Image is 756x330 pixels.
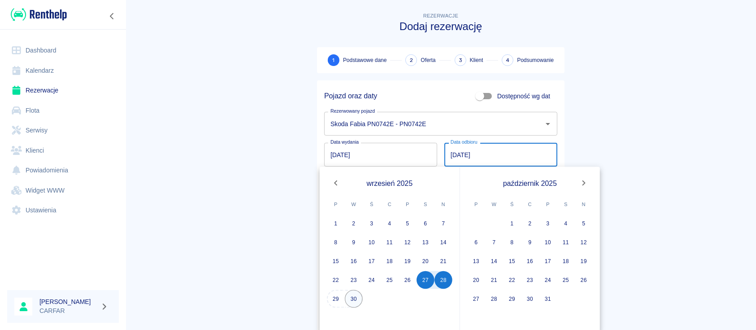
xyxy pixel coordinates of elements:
button: 5 [399,215,417,233]
button: 12 [399,233,417,251]
img: Renthelp logo [11,7,67,22]
button: 21 [485,271,503,289]
button: 8 [503,233,521,251]
span: wtorek [346,196,362,214]
button: 8 [327,233,345,251]
button: 1 [503,215,521,233]
h6: [PERSON_NAME] [39,297,97,306]
button: 16 [521,252,539,270]
span: Podsumowanie [517,56,554,64]
button: 14 [434,233,452,251]
input: DD.MM.YYYY [444,143,557,167]
button: 7 [485,233,503,251]
h5: Pojazd oraz daty [324,92,377,101]
span: czwartek [522,196,538,214]
button: 17 [363,252,381,270]
button: 7 [434,215,452,233]
label: Rezerwowany pojazd [330,108,375,114]
button: 2 [521,215,539,233]
span: niedziela [576,196,592,214]
span: 2 [410,56,413,65]
button: 25 [381,271,399,289]
span: Dostępność wg dat [497,92,550,101]
button: 13 [417,233,434,251]
button: Otwórz [542,118,554,130]
button: 9 [521,233,539,251]
span: Rezerwacje [423,13,458,18]
a: Flota [7,101,119,121]
button: 6 [467,233,485,251]
button: 30 [521,290,539,308]
span: sobota [417,196,434,214]
a: Rezerwacje [7,80,119,101]
button: 1 [327,215,345,233]
button: 13 [467,252,485,270]
button: 3 [363,215,381,233]
button: Previous month [327,174,345,192]
button: 22 [503,271,521,289]
a: Dashboard [7,40,119,61]
button: 21 [434,252,452,270]
button: 12 [575,233,593,251]
span: czwartek [382,196,398,214]
a: Ustawienia [7,200,119,220]
span: październik 2025 [503,177,557,189]
span: wrzesień 2025 [367,177,413,189]
button: 11 [557,233,575,251]
button: 28 [434,271,452,289]
span: Klient [470,56,483,64]
button: 15 [503,252,521,270]
button: 25 [557,271,575,289]
a: Widget WWW [7,180,119,201]
button: 15 [327,252,345,270]
button: 19 [575,252,593,270]
button: 6 [417,215,434,233]
span: piątek [400,196,416,214]
span: piątek [540,196,556,214]
a: Klienci [7,141,119,161]
button: 26 [575,271,593,289]
button: 24 [363,271,381,289]
button: 29 [327,290,345,308]
button: 10 [363,233,381,251]
button: 3 [539,215,557,233]
button: Next month [575,174,593,192]
span: 3 [459,56,462,65]
label: Data odbioru [451,139,478,145]
span: Oferta [421,56,435,64]
button: 20 [417,252,434,270]
button: 27 [417,271,434,289]
button: 5 [575,215,593,233]
button: 24 [539,271,557,289]
span: 4 [506,56,509,65]
span: środa [504,196,520,214]
button: Zwiń nawigację [105,10,119,22]
button: 14 [485,252,503,270]
span: poniedziałek [328,196,344,214]
input: DD.MM.YYYY [324,143,437,167]
button: 9 [345,233,363,251]
button: 17 [539,252,557,270]
button: 26 [399,271,417,289]
span: sobota [558,196,574,214]
button: 16 [345,252,363,270]
a: Kalendarz [7,61,119,81]
button: 28 [485,290,503,308]
a: Renthelp logo [7,7,67,22]
button: 30 [345,290,363,308]
button: 2 [345,215,363,233]
a: Serwisy [7,120,119,141]
a: Powiadomienia [7,160,119,180]
span: 1 [333,56,335,65]
button: 23 [345,271,363,289]
button: 27 [467,290,485,308]
span: niedziela [435,196,452,214]
button: 20 [467,271,485,289]
span: wtorek [486,196,502,214]
button: 18 [557,252,575,270]
button: 18 [381,252,399,270]
button: 29 [503,290,521,308]
h3: Dodaj rezerwację [317,20,565,33]
p: CARFAR [39,306,97,316]
button: 4 [381,215,399,233]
